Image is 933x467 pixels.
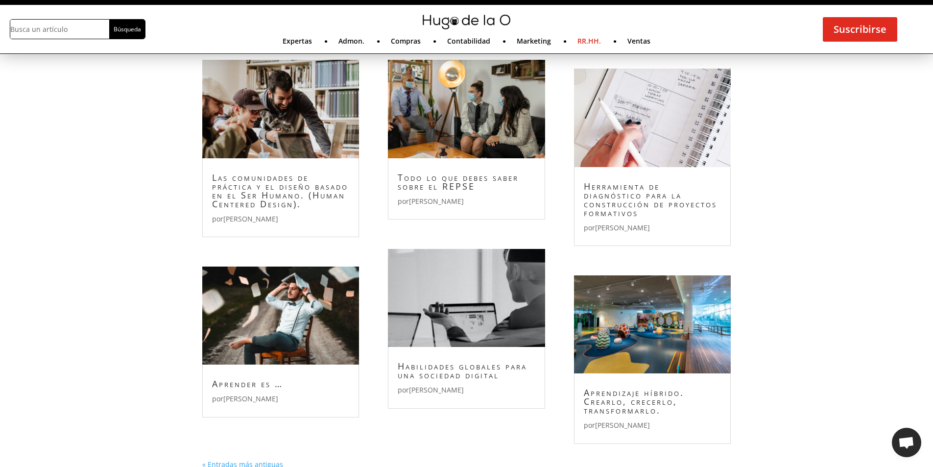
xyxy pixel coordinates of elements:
[584,419,721,431] p: por
[574,275,731,373] img: Aprendizaje híbrido. Crearlo, crecerlo, transformarlo.
[627,38,650,49] a: Ventas
[398,384,535,396] p: por
[584,387,684,416] a: Aprendizaje híbrido. Crearlo, crecerlo, transformarlo.
[584,222,721,234] p: por
[212,213,349,225] p: por
[447,38,490,49] a: Contabilidad
[595,420,650,430] a: [PERSON_NAME]
[823,17,897,42] a: Suscribirse
[584,180,717,219] a: Herramienta de diagnóstico para la construcción de proyectos formativos
[338,38,364,49] a: Admon.
[398,196,535,207] p: por
[202,267,359,365] img: Aprender es …
[388,249,545,347] img: Habilidades globales para una sociedad digital
[892,428,921,457] div: Chat abierto
[517,38,551,49] a: Marketing
[109,20,145,39] input: Búsqueda
[423,22,510,31] a: mini-hugo-de-la-o-logo
[10,20,109,39] input: Busca un artículo
[388,60,545,158] img: Todo lo que debes saber sobre el REPSE
[212,172,348,210] a: Las comunidades de práctica y el diseño basado en el Ser Humano. (Human Centered Design).
[212,378,283,390] a: Aprender es …
[398,360,527,381] a: Habilidades globales para una sociedad digital
[223,394,278,403] a: [PERSON_NAME]
[398,172,519,192] a: Todo lo que debes saber sobre el REPSE
[223,214,278,223] a: [PERSON_NAME]
[283,38,312,49] a: Expertas
[202,60,359,158] img: Las comunidades de práctica y el diseño basado en el Ser Humano. (Human Centered Design).
[577,38,601,49] a: RR.HH.
[423,15,510,29] img: mini-hugo-de-la-o-logo
[212,393,349,405] p: por
[409,197,464,206] a: [PERSON_NAME]
[409,385,464,394] a: [PERSON_NAME]
[391,38,421,49] a: Compras
[595,223,650,232] a: [PERSON_NAME]
[574,69,731,167] img: Herramienta de diagnóstico para la construcción de proyectos formativos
